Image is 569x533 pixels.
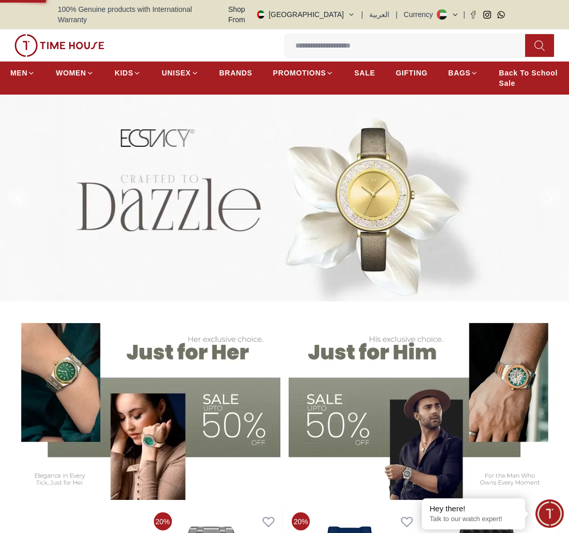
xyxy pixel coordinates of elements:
a: PROMOTIONS [273,64,334,82]
a: Facebook [469,11,477,19]
span: 100% Genuine products with International Warranty [58,4,220,25]
span: BRANDS [219,68,252,78]
a: UNISEX [162,64,198,82]
img: ... [14,34,104,57]
img: Men's Watches Banner [289,312,559,500]
div: Hey there! [430,504,517,514]
a: GIFTING [396,64,428,82]
span: | [361,9,363,20]
a: Instagram [483,11,491,19]
a: KIDS [115,64,141,82]
span: | [463,9,465,20]
p: Talk to our watch expert! [430,515,517,524]
a: BRANDS [219,64,252,82]
a: Whatsapp [497,11,505,19]
a: MEN [10,64,35,82]
span: PROMOTIONS [273,68,326,78]
div: Currency [404,9,437,20]
span: UNISEX [162,68,191,78]
a: BAGS [448,64,478,82]
img: Women's Watches Banner [10,312,280,500]
span: | [396,9,398,20]
span: MEN [10,68,27,78]
span: 20% [292,512,310,530]
span: BAGS [448,68,470,78]
a: Back To School Sale [499,64,559,93]
span: SALE [354,68,375,78]
span: GIFTING [396,68,428,78]
button: Shop From[GEOGRAPHIC_DATA] [220,4,355,25]
a: SALE [354,64,375,82]
span: WOMEN [56,68,86,78]
img: United Arab Emirates [257,10,265,19]
a: WOMEN [56,64,94,82]
span: KIDS [115,68,133,78]
span: Back To School Sale [499,68,559,88]
div: Chat Widget [535,499,564,528]
button: العربية [369,9,389,20]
